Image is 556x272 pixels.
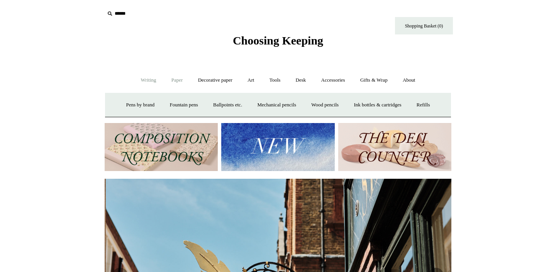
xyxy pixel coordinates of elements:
[410,95,437,115] a: Refills
[353,70,395,91] a: Gifts & Wrap
[347,95,408,115] a: Ink bottles & cartridges
[163,95,205,115] a: Fountain pens
[338,123,451,171] img: The Deli Counter
[105,123,218,171] img: 202302 Composition ledgers.jpg__PID:69722ee6-fa44-49dd-a067-31375e5d54ec
[206,95,249,115] a: Ballpoints etc.
[191,70,239,91] a: Decorative paper
[314,70,352,91] a: Accessories
[134,70,163,91] a: Writing
[233,34,323,47] span: Choosing Keeping
[119,95,162,115] a: Pens by brand
[263,70,288,91] a: Tools
[221,123,334,171] img: New.jpg__PID:f73bdf93-380a-4a35-bcfe-7823039498e1
[250,95,303,115] a: Mechanical pencils
[241,70,261,91] a: Art
[395,17,453,34] a: Shopping Basket (0)
[304,95,346,115] a: Wood pencils
[164,70,190,91] a: Paper
[396,70,422,91] a: About
[289,70,313,91] a: Desk
[233,40,323,46] a: Choosing Keeping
